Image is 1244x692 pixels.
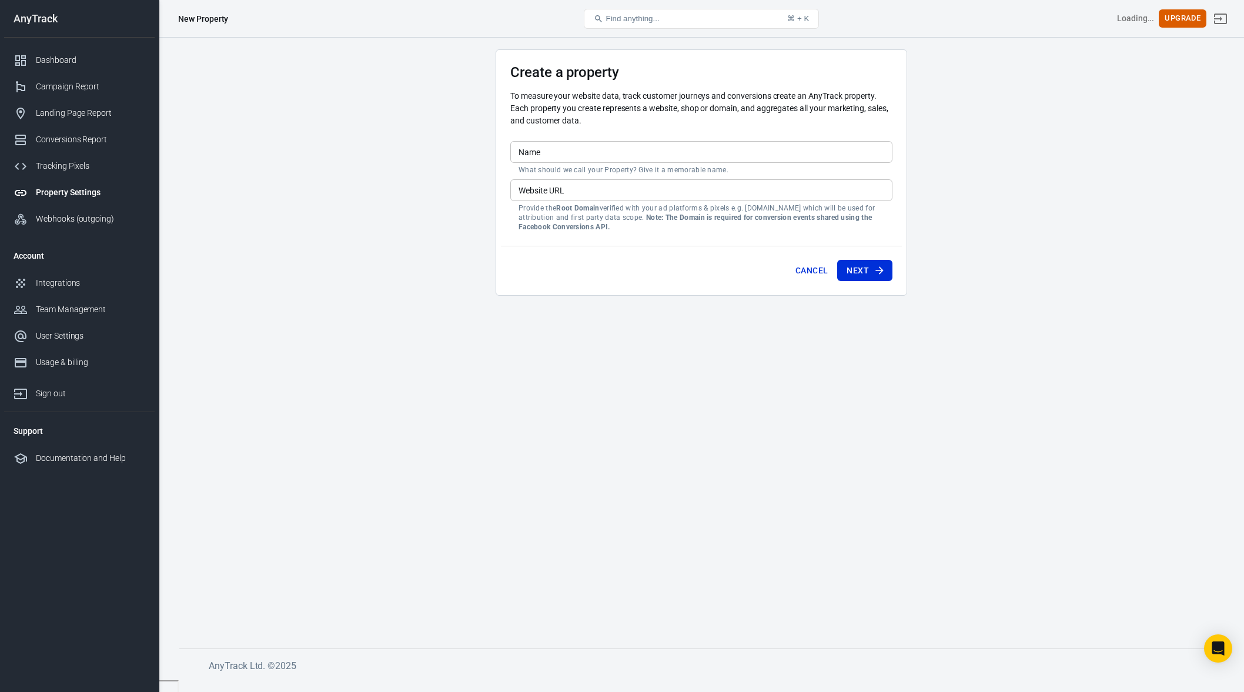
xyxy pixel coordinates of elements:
[837,260,892,282] button: Next
[4,323,155,349] a: User Settings
[1204,634,1232,663] div: Open Intercom Messenger
[36,81,145,93] div: Campaign Report
[36,356,145,369] div: Usage & billing
[519,165,884,175] p: What should we call your Property? Give it a memorable name.
[36,303,145,316] div: Team Management
[4,242,155,270] li: Account
[209,658,1091,673] h6: AnyTrack Ltd. © 2025
[36,213,145,225] div: Webhooks (outgoing)
[519,203,884,232] p: Provide the verified with your ad platforms & pixels e.g. [DOMAIN_NAME] which will be used for at...
[4,179,155,206] a: Property Settings
[519,213,872,231] strong: Note: The Domain is required for conversion events shared using the Facebook Conversions API.
[1159,9,1206,28] button: Upgrade
[178,13,228,25] div: New Property
[36,160,145,172] div: Tracking Pixels
[510,90,892,127] p: To measure your website data, track customer journeys and conversions create an AnyTrack property...
[787,14,809,23] div: ⌘ + K
[584,9,819,29] button: Find anything...⌘ + K
[4,376,155,407] a: Sign out
[36,107,145,119] div: Landing Page Report
[510,179,892,201] input: example.com
[510,64,892,81] h3: Create a property
[4,153,155,179] a: Tracking Pixels
[791,260,832,282] button: Cancel
[36,133,145,146] div: Conversions Report
[4,100,155,126] a: Landing Page Report
[606,14,659,23] span: Find anything...
[4,296,155,323] a: Team Management
[36,186,145,199] div: Property Settings
[36,330,145,342] div: User Settings
[4,47,155,73] a: Dashboard
[4,73,155,100] a: Campaign Report
[4,206,155,232] a: Webhooks (outgoing)
[4,14,155,24] div: AnyTrack
[4,126,155,153] a: Conversions Report
[4,417,155,445] li: Support
[36,452,145,464] div: Documentation and Help
[1117,12,1155,25] div: Account id: <>
[4,349,155,376] a: Usage & billing
[36,277,145,289] div: Integrations
[1206,5,1235,33] a: Sign out
[4,270,155,296] a: Integrations
[36,54,145,66] div: Dashboard
[510,141,892,163] input: Your Website Name
[36,387,145,400] div: Sign out
[556,204,599,212] strong: Root Domain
